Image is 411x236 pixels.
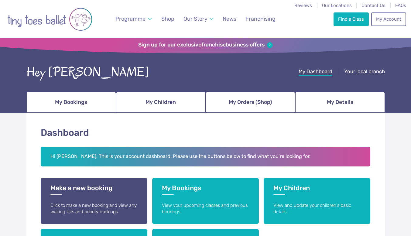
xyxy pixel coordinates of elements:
a: My Orders (Shop) [206,92,295,113]
span: Our Story [183,15,207,22]
a: Contact Us [361,3,385,8]
a: My Bookings [26,92,116,113]
span: My Bookings [55,97,87,108]
span: Franchising [245,15,276,22]
span: My Children [146,97,176,108]
a: FAQs [395,3,406,8]
a: My Bookings View your upcoming classes and previous bookings. [152,178,259,224]
div: Hey [PERSON_NAME] [26,63,149,82]
a: Our Story [181,12,217,26]
a: Franchising [243,12,278,26]
h3: My Children [273,184,361,195]
a: My Account [371,12,406,26]
h3: My Bookings [162,184,249,195]
a: Our Locations [322,3,352,8]
p: Click to make a new booking and view any waiting lists and priority bookings. [50,202,138,215]
a: Find a Class [334,12,369,26]
span: News [223,15,236,22]
a: Sign up for our exclusivefranchisebusiness offers [138,42,273,48]
a: Your local branch [344,68,385,76]
span: Programme [115,15,146,22]
a: My Children View and update your children's basic details. [264,178,370,224]
p: View and update your children's basic details. [273,202,361,215]
a: My Children [116,92,206,113]
h3: Make a new booking [50,184,138,195]
img: tiny toes ballet [7,4,92,35]
strong: franchise [201,42,226,48]
span: Shop [161,15,174,22]
a: News [220,12,239,26]
a: My Details [295,92,385,113]
span: Your local branch [344,68,385,74]
span: My Details [327,97,353,108]
span: My Orders (Shop) [229,97,272,108]
h2: Hi [PERSON_NAME]. This is your account dashboard. Please use the buttons below to find what you'r... [41,147,371,167]
a: Reviews [294,3,312,8]
p: View your upcoming classes and previous bookings. [162,202,249,215]
a: Programme [113,12,155,26]
a: Shop [159,12,177,26]
h1: Dashboard [41,126,371,139]
a: Make a new booking Click to make a new booking and view any waiting lists and priority bookings. [41,178,147,224]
